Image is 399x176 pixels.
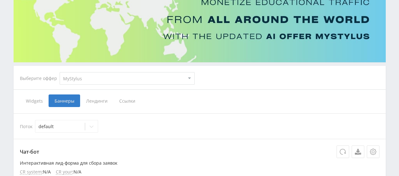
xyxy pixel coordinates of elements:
span: Лендинги [80,94,113,107]
div: Выберите оффер [20,76,60,81]
span: Ссылки [113,94,141,107]
a: Скачать [352,145,364,158]
div: Поток [20,120,379,133]
li: : N/A [20,169,51,175]
button: Обновить [337,145,349,158]
span: CR your [56,169,72,175]
li: : N/A [56,169,81,175]
p: Чат-бот [20,145,379,158]
span: Баннеры [49,94,80,107]
span: CR system [20,169,42,175]
p: Интерактивная лид-форма для сбора заявок [20,161,379,166]
button: Настройки [367,145,379,158]
span: Widgets [20,94,49,107]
